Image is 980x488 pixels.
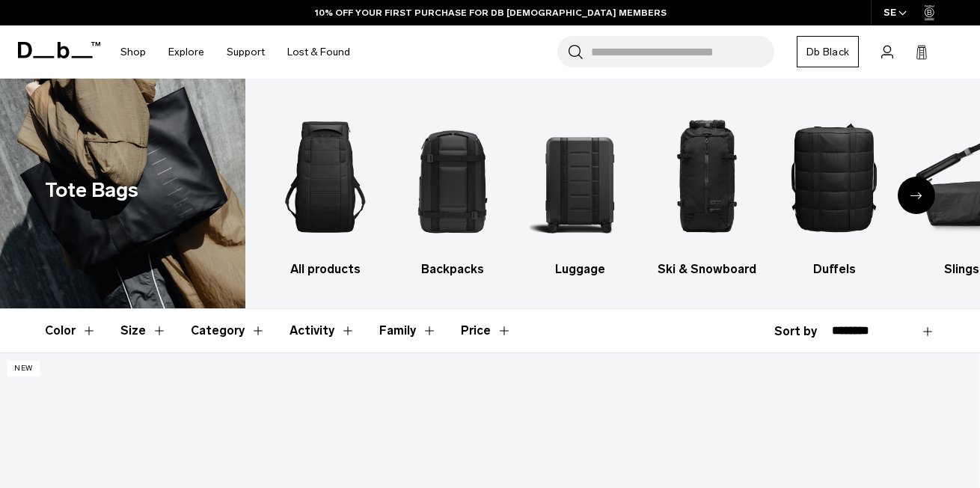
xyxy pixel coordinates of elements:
p: New [7,361,40,376]
li: 4 / 10 [657,101,758,278]
button: Toggle Price [461,309,512,353]
a: Support [227,25,265,79]
h3: Backpacks [402,260,503,278]
li: 3 / 10 [530,101,631,278]
img: Db [402,101,503,253]
button: Toggle Filter [120,309,167,353]
button: Toggle Filter [191,309,266,353]
a: 10% OFF YOUR FIRST PURCHASE FOR DB [DEMOGRAPHIC_DATA] MEMBERS [315,6,667,19]
img: Db [784,101,885,253]
h3: All products [275,260,376,278]
img: Db [657,101,758,253]
a: Shop [120,25,146,79]
a: Db Backpacks [402,101,503,278]
a: Db Duffels [784,101,885,278]
a: Explore [168,25,204,79]
li: 5 / 10 [784,101,885,278]
img: Db [530,101,631,253]
h3: Duffels [784,260,885,278]
button: Toggle Filter [290,309,355,353]
a: Db Black [797,36,859,67]
div: Next slide [898,177,935,214]
button: Toggle Filter [45,309,97,353]
li: 2 / 10 [402,101,503,278]
a: Db Luggage [530,101,631,278]
nav: Main Navigation [109,25,361,79]
li: 1 / 10 [275,101,376,278]
h1: Tote Bags [45,175,138,206]
h3: Ski & Snowboard [657,260,758,278]
button: Toggle Filter [379,309,437,353]
img: Db [275,101,376,253]
h3: Luggage [530,260,631,278]
a: Db All products [275,101,376,278]
a: Db Ski & Snowboard [657,101,758,278]
a: Lost & Found [287,25,350,79]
